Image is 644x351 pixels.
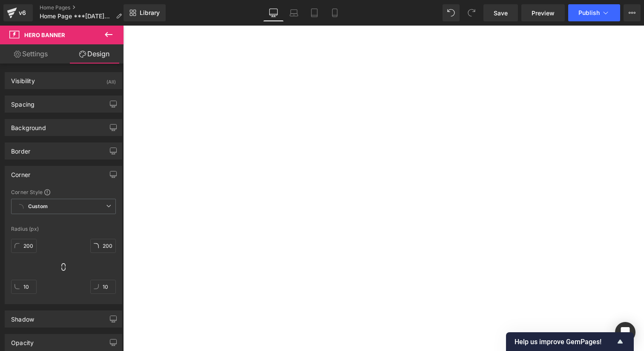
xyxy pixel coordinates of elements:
[11,119,46,131] div: Background
[325,4,345,21] a: Mobile
[304,4,325,21] a: Tablet
[443,4,460,21] button: Undo
[11,166,30,178] div: Corner
[90,280,116,294] input: 0
[11,226,116,232] div: Radius (px)
[17,7,28,18] div: v6
[263,4,284,21] a: Desktop
[11,334,34,346] div: Opacity
[63,44,125,64] a: Design
[615,322,635,342] div: Open Intercom Messenger
[11,311,34,323] div: Shadow
[284,4,304,21] a: Laptop
[106,73,116,87] div: (All)
[11,96,34,108] div: Spacing
[11,280,37,294] input: 0
[532,9,555,17] span: Preview
[568,4,620,21] button: Publish
[3,4,33,21] a: v6
[124,4,166,21] a: New Library
[11,189,116,195] div: Corner Style
[24,32,65,38] span: Hero Banner
[515,336,625,347] button: Show survey - Help us improve GemPages!
[90,239,116,253] input: 0
[11,239,37,253] input: 0
[521,4,565,21] a: Preview
[463,4,480,21] button: Redo
[515,338,615,346] span: Help us improve GemPages!
[578,9,600,16] span: Publish
[11,143,30,155] div: Border
[140,9,160,17] span: Library
[11,73,35,84] div: Visibility
[40,4,129,11] a: Home Pages
[624,4,641,21] button: More
[494,9,508,17] span: Save
[28,203,48,210] b: Custom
